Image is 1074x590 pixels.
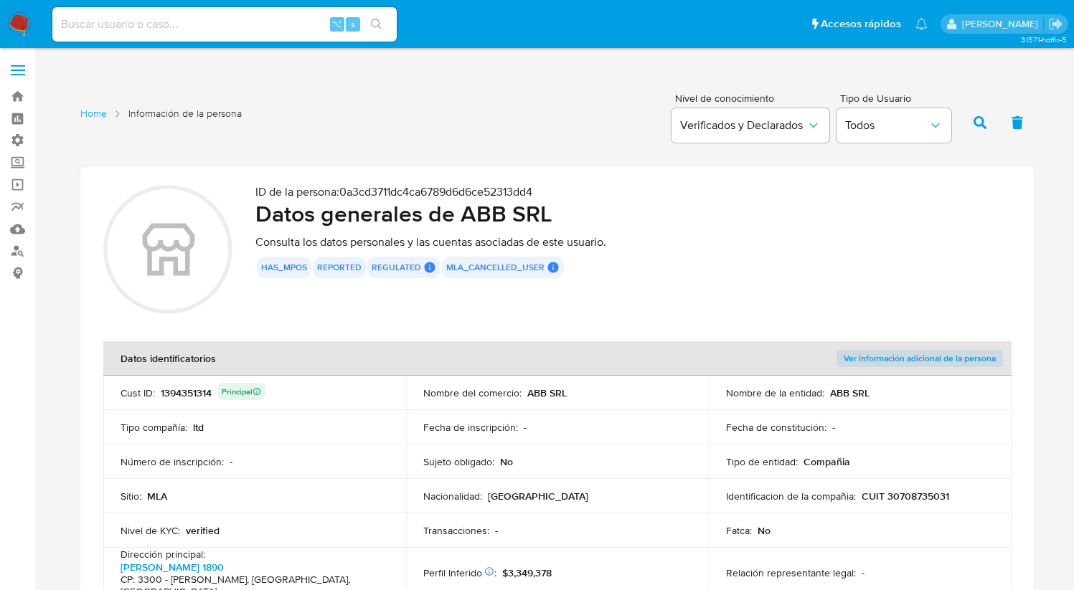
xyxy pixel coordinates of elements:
a: Salir [1048,16,1063,32]
span: Verificados y Declarados [680,118,806,133]
span: s [351,17,355,31]
button: Todos [837,108,951,143]
span: Accesos rápidos [821,16,901,32]
button: search-icon [362,14,391,34]
button: Verificados y Declarados [672,108,829,143]
p: santiago.reyes@mercadolibre.com [962,17,1043,31]
span: Todos [845,118,928,133]
nav: List of pages [80,101,242,141]
span: Tipo de Usuario [840,93,955,103]
span: Nivel de conocimiento [675,93,829,103]
input: Buscar usuario o caso... [52,15,397,34]
span: Información de la persona [128,107,242,120]
a: Notificaciones [915,18,928,30]
span: ⌥ [331,17,342,31]
a: Home [80,107,107,120]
